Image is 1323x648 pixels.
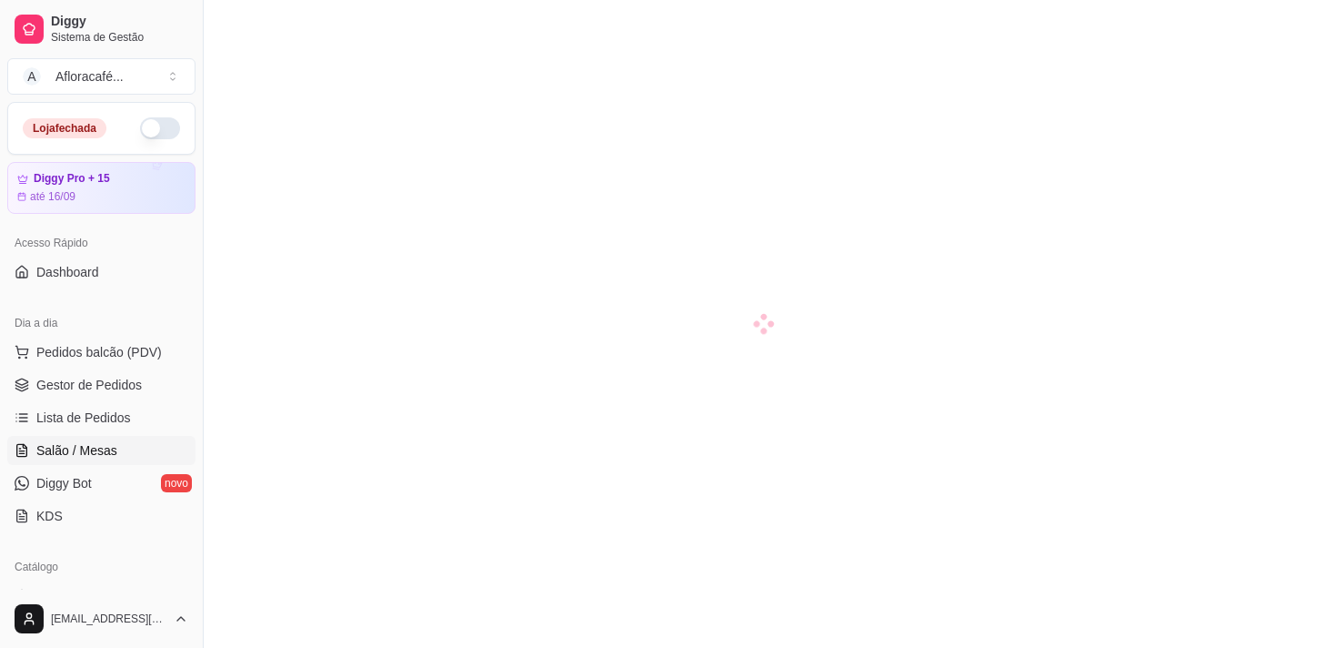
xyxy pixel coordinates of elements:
span: Produtos [36,587,87,605]
a: Diggy Botnovo [7,469,195,498]
a: DiggySistema de Gestão [7,7,195,51]
a: Dashboard [7,258,195,287]
div: Loja fechada [23,118,106,138]
span: Diggy [51,14,188,30]
button: Select a team [7,58,195,95]
a: Salão / Mesas [7,436,195,465]
span: Lista de Pedidos [36,409,131,427]
a: Produtos [7,582,195,611]
div: Acesso Rápido [7,228,195,258]
div: Catálogo [7,552,195,582]
button: Pedidos balcão (PDV) [7,338,195,367]
span: A [23,67,41,86]
div: Afloracafé ... [55,67,124,86]
span: Salão / Mesas [36,441,117,460]
article: Diggy Pro + 15 [34,172,110,186]
span: KDS [36,507,63,525]
a: KDS [7,501,195,531]
a: Gestor de Pedidos [7,370,195,400]
button: Alterar Status [140,117,180,139]
button: [EMAIL_ADDRESS][DOMAIN_NAME] [7,597,195,641]
a: Diggy Pro + 15até 16/09 [7,162,195,214]
div: Dia a dia [7,309,195,338]
span: Pedidos balcão (PDV) [36,343,162,361]
span: Gestor de Pedidos [36,376,142,394]
span: Diggy Bot [36,474,92,492]
span: [EMAIL_ADDRESS][DOMAIN_NAME] [51,612,166,626]
article: até 16/09 [30,189,75,204]
span: Dashboard [36,263,99,281]
a: Lista de Pedidos [7,403,195,432]
span: Sistema de Gestão [51,30,188,45]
